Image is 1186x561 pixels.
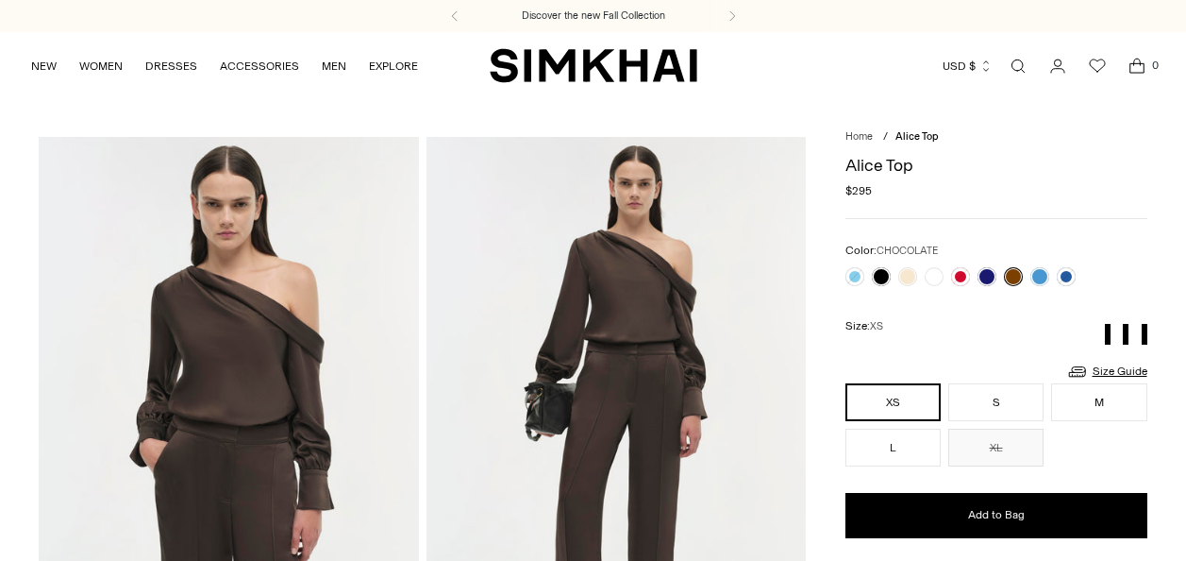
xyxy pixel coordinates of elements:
nav: breadcrumbs [845,129,1147,145]
button: M [1051,383,1146,421]
a: Size Guide [1066,360,1147,383]
label: Color: [845,242,938,260]
a: EXPLORE [369,45,418,87]
button: XS [845,383,941,421]
a: Discover the new Fall Collection [522,8,665,24]
a: Go to the account page [1039,47,1077,85]
h1: Alice Top [845,157,1147,174]
button: L [845,429,941,467]
button: Add to Bag [845,493,1147,538]
span: XS [870,320,883,332]
a: ACCESSORIES [220,45,299,87]
a: SIMKHAI [490,47,697,84]
button: USD $ [943,45,993,87]
span: Alice Top [895,130,939,143]
button: S [948,383,1044,421]
a: DRESSES [145,45,197,87]
span: $295 [845,182,872,199]
span: 0 [1146,57,1163,74]
div: / [883,129,888,145]
a: Home [845,130,873,143]
a: MEN [322,45,346,87]
span: Add to Bag [968,507,1025,523]
a: Open cart modal [1118,47,1156,85]
a: Wishlist [1078,47,1116,85]
a: Open search modal [999,47,1037,85]
a: WOMEN [79,45,123,87]
span: CHOCOLATE [877,245,938,257]
button: XL [948,429,1044,467]
a: NEW [31,45,57,87]
label: Size: [845,317,883,335]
